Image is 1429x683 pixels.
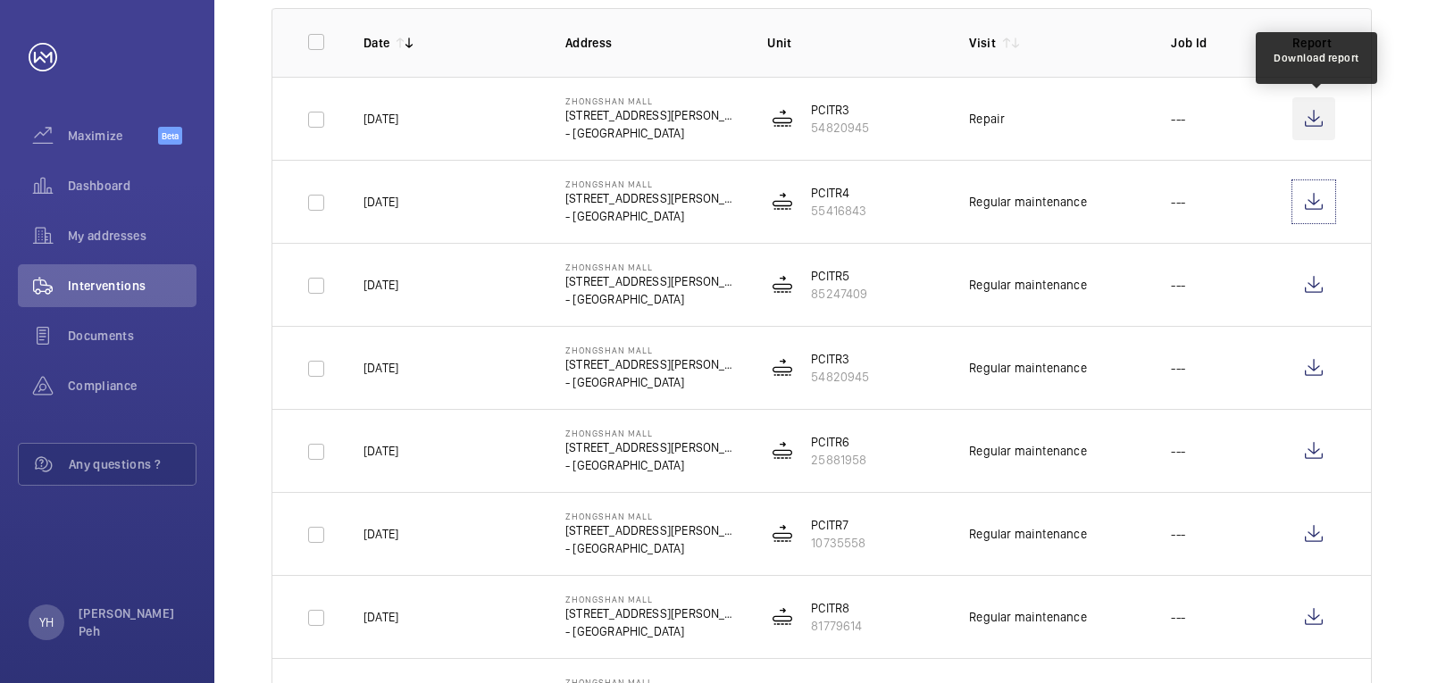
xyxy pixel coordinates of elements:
img: moving_walk.svg [772,191,793,212]
p: PCITR8 [811,599,862,617]
p: - [GEOGRAPHIC_DATA] [565,456,739,474]
p: [DATE] [364,442,398,460]
span: Maximize [68,127,158,145]
p: YH [39,613,54,631]
p: [STREET_ADDRESS][PERSON_NAME] [565,521,739,539]
p: --- [1171,525,1185,543]
span: Dashboard [68,177,196,195]
div: Regular maintenance [969,442,1086,460]
p: --- [1171,110,1185,128]
span: Beta [158,127,182,145]
div: Regular maintenance [969,525,1086,543]
div: Repair [969,110,1005,128]
p: [STREET_ADDRESS][PERSON_NAME] [565,355,739,373]
p: Zhongshan Mall [565,345,739,355]
span: Any questions ? [69,455,196,473]
p: Job Id [1171,34,1264,52]
p: Zhongshan Mall [565,96,739,106]
p: PCITR7 [811,516,865,534]
p: 85247409 [811,285,867,303]
p: [DATE] [364,110,398,128]
p: --- [1171,359,1185,377]
span: My addresses [68,227,196,245]
p: PCITR5 [811,267,867,285]
p: --- [1171,608,1185,626]
p: 55416843 [811,202,866,220]
p: [DATE] [364,276,398,294]
p: - [GEOGRAPHIC_DATA] [565,373,739,391]
p: Zhongshan Mall [565,428,739,438]
p: 10735558 [811,534,865,552]
p: Address [565,34,739,52]
p: Date [364,34,389,52]
div: Regular maintenance [969,193,1086,211]
span: Documents [68,327,196,345]
p: Zhongshan Mall [565,594,739,604]
p: [STREET_ADDRESS][PERSON_NAME] [565,604,739,622]
span: Compliance [68,377,196,395]
img: moving_walk.svg [772,523,793,545]
p: --- [1171,442,1185,460]
p: [DATE] [364,608,398,626]
img: moving_walk.svg [772,274,793,296]
p: Unit [767,34,940,52]
img: moving_walk.svg [772,440,793,462]
p: 54820945 [811,368,869,386]
p: 81779614 [811,617,862,635]
p: - [GEOGRAPHIC_DATA] [565,539,739,557]
p: [PERSON_NAME] Peh [79,604,186,640]
img: moving_walk.svg [772,606,793,628]
p: Visit [969,34,996,52]
p: PCITR3 [811,101,869,119]
p: [STREET_ADDRESS][PERSON_NAME] [565,272,739,290]
img: moving_walk.svg [772,357,793,379]
p: 54820945 [811,119,869,137]
div: Regular maintenance [969,359,1086,377]
p: PCITR6 [811,433,866,451]
p: - [GEOGRAPHIC_DATA] [565,290,739,308]
p: [STREET_ADDRESS][PERSON_NAME] [565,106,739,124]
p: [DATE] [364,525,398,543]
span: Interventions [68,277,196,295]
p: [STREET_ADDRESS][PERSON_NAME] [565,438,739,456]
p: - [GEOGRAPHIC_DATA] [565,622,739,640]
div: Regular maintenance [969,276,1086,294]
p: PCITR4 [811,184,866,202]
p: PCITR3 [811,350,869,368]
p: [STREET_ADDRESS][PERSON_NAME] [565,189,739,207]
p: Zhongshan Mall [565,179,739,189]
p: - [GEOGRAPHIC_DATA] [565,207,739,225]
p: 25881958 [811,451,866,469]
p: --- [1171,276,1185,294]
p: --- [1171,193,1185,211]
div: Download report [1274,50,1359,66]
img: moving_walk.svg [772,108,793,129]
p: - [GEOGRAPHIC_DATA] [565,124,739,142]
p: [DATE] [364,193,398,211]
div: Regular maintenance [969,608,1086,626]
p: [DATE] [364,359,398,377]
p: Zhongshan Mall [565,262,739,272]
p: Zhongshan Mall [565,511,739,521]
